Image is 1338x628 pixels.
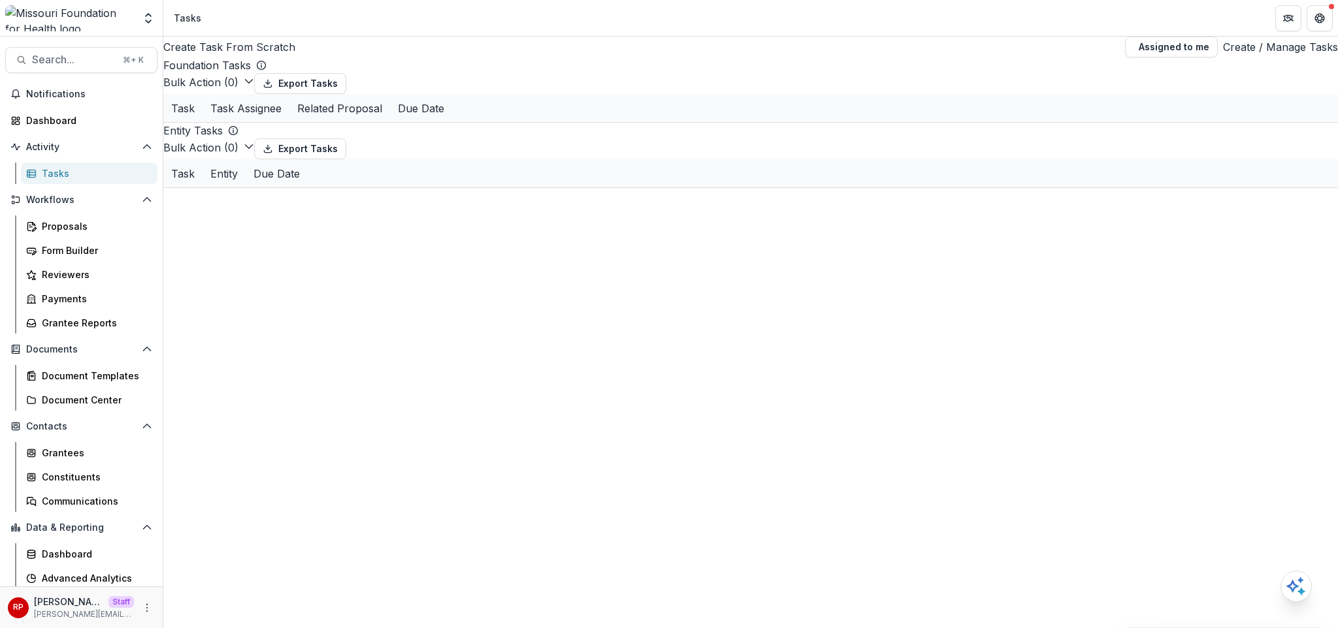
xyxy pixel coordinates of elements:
button: Notifications [5,84,157,104]
p: Entity Tasks [163,123,223,138]
a: Dashboard [21,543,157,565]
button: Open Activity [5,136,157,157]
div: Advanced Analytics [42,571,147,585]
button: Export Tasks [254,73,346,94]
button: Bulk Action (0) [163,74,254,90]
span: Activity [26,142,137,153]
button: Open Contacts [5,416,157,437]
button: Partners [1275,5,1301,31]
p: Foundation Tasks [163,57,251,73]
button: Open Documents [5,339,157,360]
button: Open Workflows [5,189,157,210]
a: Constituents [21,466,157,488]
div: Tasks [42,166,147,180]
div: Task Assignee [203,94,289,122]
div: Task [163,101,203,116]
div: Entity [203,166,246,181]
a: Tasks [21,163,157,184]
div: Ruthwick Pathireddy [13,603,24,612]
div: Task [163,166,203,181]
div: Task Assignee [203,101,289,116]
div: Proposals [42,219,147,233]
div: Task [163,159,203,187]
div: Document Templates [42,369,147,383]
div: Payments [42,292,147,306]
div: Form Builder [42,243,147,257]
div: Due Date [390,94,452,122]
div: Document Center [42,393,147,407]
div: Task [163,94,203,122]
div: Due Date [246,166,308,181]
a: Dashboard [5,110,157,131]
div: Dashboard [26,114,147,127]
p: Staff [108,596,134,608]
button: More [139,600,155,616]
a: Proposals [21,215,157,237]
button: Export Tasks [254,138,346,159]
div: Constituents [42,470,147,484]
a: Create Task From Scratch [163,39,295,55]
button: Open Data & Reporting [5,517,157,538]
p: [PERSON_NAME] [34,595,103,608]
a: Advanced Analytics [21,567,157,589]
a: Form Builder [21,240,157,261]
span: Search... [32,54,115,66]
div: Due Date [390,101,452,116]
span: Data & Reporting [26,522,137,533]
div: Grantees [42,446,147,460]
a: Create / Manage Tasks [1223,39,1338,55]
span: Documents [26,344,137,355]
div: Communications [42,494,147,508]
a: Payments [21,288,157,309]
div: Reviewers [42,268,147,281]
img: Missouri Foundation for Health logo [5,5,134,31]
p: [PERSON_NAME][EMAIL_ADDRESS][DOMAIN_NAME] [34,608,134,620]
nav: breadcrumb [169,8,206,27]
a: Document Templates [21,365,157,386]
div: Related Proposal [289,94,390,122]
div: Tasks [174,11,201,25]
a: Document Center [21,389,157,411]
button: Assigned to me [1125,37,1218,57]
a: Grantee Reports [21,312,157,334]
a: Reviewers [21,264,157,285]
div: Due Date [246,159,308,187]
button: Search... [5,47,157,73]
span: Contacts [26,421,137,432]
div: Dashboard [42,547,147,561]
button: Open AI Assistant [1281,571,1312,602]
button: Bulk Action (0) [163,140,254,155]
span: Workflows [26,195,137,206]
div: Related Proposal [289,101,390,116]
span: Notifications [26,89,152,100]
div: Entity [203,159,246,187]
a: Grantees [21,442,157,463]
div: ⌘ + K [120,53,146,67]
button: Open entity switcher [139,5,157,31]
button: Get Help [1307,5,1333,31]
a: Communications [21,490,157,512]
div: Grantee Reports [42,316,147,330]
